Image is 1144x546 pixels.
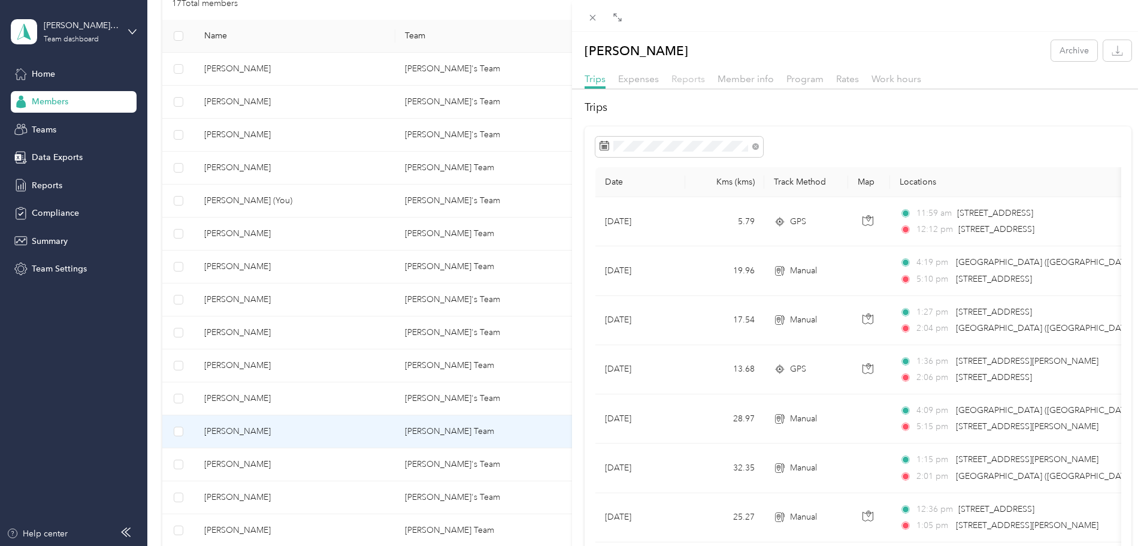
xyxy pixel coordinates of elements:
span: 5:15 pm [916,420,951,433]
span: Program [786,73,824,85]
th: Map [848,167,890,197]
span: Trips [585,73,606,85]
span: [STREET_ADDRESS][PERSON_NAME] [956,421,1098,432]
td: 17.54 [685,296,764,345]
p: [PERSON_NAME] [585,40,688,61]
span: [STREET_ADDRESS] [958,224,1034,234]
span: 2:01 pm [916,470,951,483]
span: Reports [671,73,705,85]
span: 1:05 pm [916,519,951,532]
td: 32.35 [685,444,764,493]
span: GPS [790,363,806,376]
span: 5:10 pm [916,273,951,286]
span: [STREET_ADDRESS] [956,274,1032,284]
span: Manual [790,313,817,327]
td: 13.68 [685,345,764,394]
td: 5.79 [685,197,764,246]
span: Rates [836,73,859,85]
span: [STREET_ADDRESS] [956,372,1032,382]
iframe: Everlance-gr Chat Button Frame [1077,479,1144,546]
h2: Trips [585,99,1131,116]
span: [STREET_ADDRESS] [958,504,1034,514]
td: 28.97 [685,394,764,444]
span: 2:06 pm [916,371,951,384]
span: Manual [790,264,817,277]
span: Work hours [871,73,921,85]
th: Date [595,167,685,197]
span: 2:04 pm [916,322,951,335]
span: GPS [790,215,806,228]
span: Manual [790,511,817,524]
td: 25.27 [685,493,764,542]
td: [DATE] [595,493,685,542]
th: Kms (kms) [685,167,764,197]
span: 1:36 pm [916,355,951,368]
span: [STREET_ADDRESS][PERSON_NAME] [956,520,1098,530]
span: Member info [718,73,774,85]
td: 19.96 [685,246,764,295]
span: [STREET_ADDRESS] [956,307,1032,317]
span: 12:36 pm [916,503,953,516]
td: [DATE] [595,394,685,444]
span: [STREET_ADDRESS][PERSON_NAME] [956,356,1098,366]
button: Archive [1051,40,1097,61]
span: Expenses [618,73,659,85]
span: 4:09 pm [916,404,951,417]
td: [DATE] [595,197,685,246]
th: Track Method [764,167,848,197]
span: [STREET_ADDRESS] [957,208,1033,218]
span: 4:19 pm [916,256,951,269]
td: [DATE] [595,444,685,493]
span: Manual [790,412,817,426]
td: [DATE] [595,345,685,394]
td: [DATE] [595,246,685,295]
span: [STREET_ADDRESS][PERSON_NAME] [956,454,1098,464]
span: Manual [790,461,817,475]
span: 1:15 pm [916,453,951,466]
span: 1:27 pm [916,306,951,319]
td: [DATE] [595,296,685,345]
span: 12:12 pm [916,223,953,236]
span: 11:59 am [916,207,952,220]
